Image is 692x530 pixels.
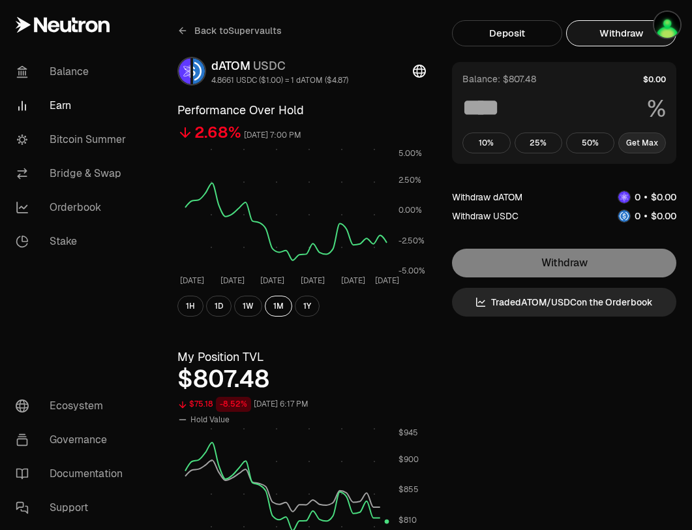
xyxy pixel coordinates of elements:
[211,57,348,75] div: dATOM
[194,24,282,37] span: Back to Supervaults
[177,296,203,317] button: 1H
[260,275,284,286] tspan: [DATE]
[618,132,667,153] button: Get Max
[254,397,308,412] div: [DATE] 6:17 PM
[375,275,399,286] tspan: [DATE]
[189,397,213,412] div: $75.18
[647,96,666,122] span: %
[253,58,286,73] span: USDC
[244,128,301,143] div: [DATE] 7:00 PM
[5,157,141,191] a: Bridge & Swap
[399,515,417,525] tspan: $810
[399,485,419,495] tspan: $855
[5,191,141,225] a: Orderbook
[234,296,262,317] button: 1W
[193,58,205,84] img: USDC Logo
[399,205,422,215] tspan: 0.00%
[5,123,141,157] a: Bitcoin Summer
[216,397,251,412] div: -8.52%
[399,454,419,465] tspan: $900
[177,101,426,119] h3: Performance Over Hold
[399,175,421,185] tspan: 2.50%
[462,132,511,153] button: 10%
[452,210,519,223] div: Withdraw USDC
[5,457,141,491] a: Documentation
[265,296,292,317] button: 1M
[180,275,204,286] tspan: [DATE]
[452,288,676,317] a: TradedATOM/USDCon the Orderbook
[515,132,563,153] button: 25%
[5,225,141,258] a: Stake
[399,148,422,159] tspan: 5.00%
[5,89,141,123] a: Earn
[177,20,282,41] a: Back toSupervaults
[399,236,425,246] tspan: -2.50%
[5,423,141,457] a: Governance
[341,275,365,286] tspan: [DATE]
[5,55,141,89] a: Balance
[654,12,680,38] img: Atom Staking
[177,348,426,366] h3: My Position TVL
[399,266,425,276] tspan: -5.00%
[566,20,676,46] button: Withdraw
[452,20,562,46] button: Deposit
[566,132,614,153] button: 50%
[295,296,320,317] button: 1Y
[177,366,426,392] div: $807.48
[194,122,241,143] div: 2.68%
[452,191,522,204] div: Withdraw dATOM
[5,389,141,423] a: Ecosystem
[206,296,232,317] button: 1D
[301,275,325,286] tspan: [DATE]
[399,428,418,438] tspan: $945
[5,491,141,525] a: Support
[179,58,190,84] img: dATOM Logo
[618,210,630,222] img: USDC Logo
[190,414,230,425] span: Hold Value
[211,75,348,86] div: 4.8661 USDC ($1.00) = 1 dATOM ($4.87)
[220,275,245,286] tspan: [DATE]
[618,191,630,203] img: dATOM Logo
[462,72,536,86] div: Balance: $807.48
